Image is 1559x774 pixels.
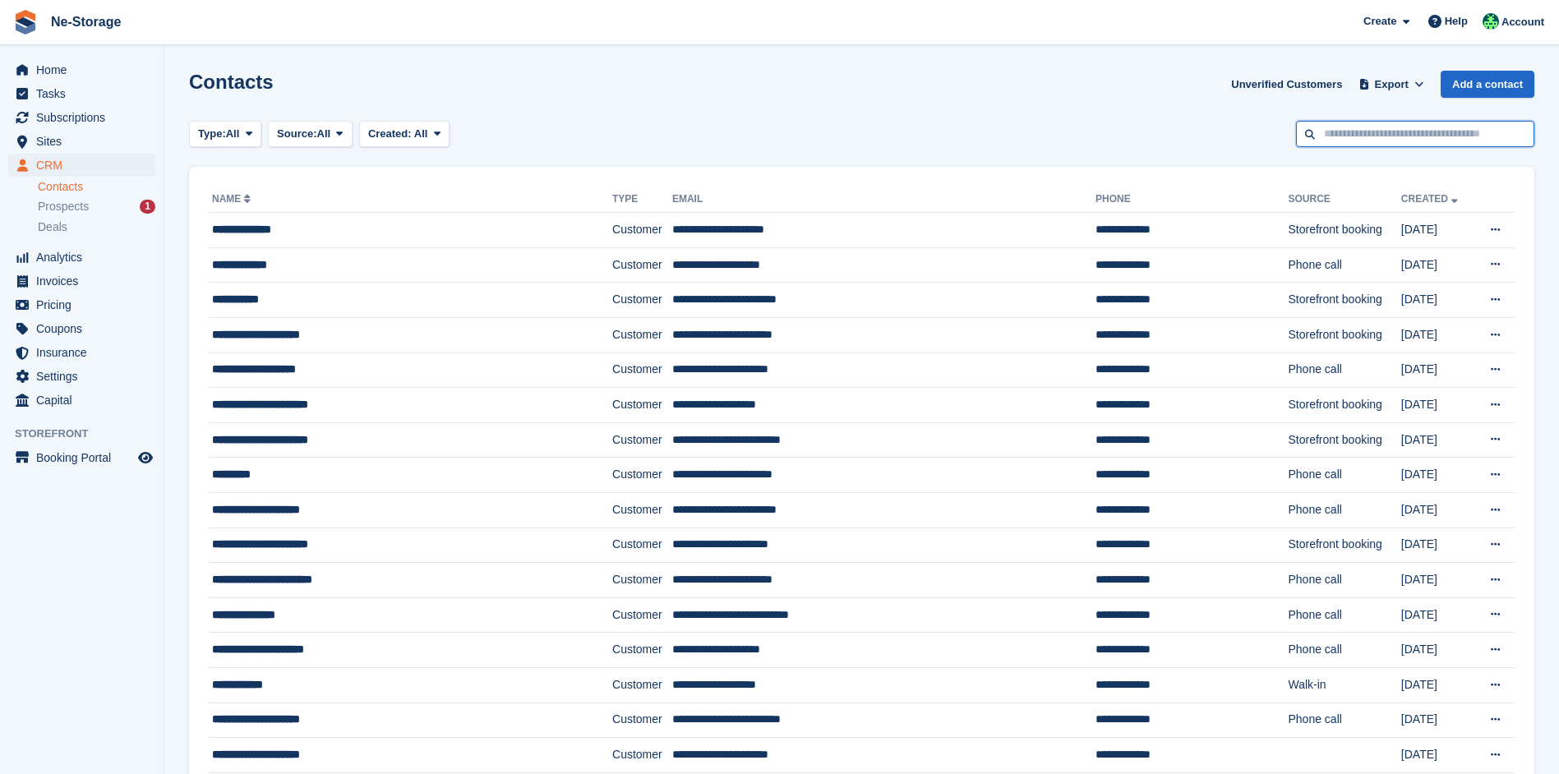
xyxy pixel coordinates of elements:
td: Customer [612,597,672,633]
td: Storefront booking [1288,422,1400,458]
span: Sites [36,130,135,153]
td: Customer [612,213,672,248]
a: menu [8,130,155,153]
td: Customer [612,388,672,423]
span: Pricing [36,293,135,316]
a: Created [1401,193,1461,205]
th: Phone [1095,187,1288,213]
td: [DATE] [1401,667,1474,703]
td: Phone call [1288,633,1400,668]
td: Phone call [1288,563,1400,598]
td: Customer [612,738,672,773]
span: Insurance [36,341,135,364]
td: Customer [612,352,672,388]
a: menu [8,58,155,81]
td: Customer [612,703,672,738]
span: Deals [38,219,67,235]
span: Home [36,58,135,81]
td: Storefront booking [1288,213,1400,248]
span: Type: [198,126,226,142]
a: menu [8,106,155,129]
a: menu [8,341,155,364]
td: [DATE] [1401,528,1474,563]
a: menu [8,317,155,340]
td: Customer [612,247,672,283]
td: Walk-in [1288,667,1400,703]
td: [DATE] [1401,317,1474,352]
img: stora-icon-8386f47178a22dfd0bd8f6a31ec36ba5ce8667c1dd55bd0f319d3a0aa187defe.svg [13,10,38,35]
a: Prospects 1 [38,198,155,215]
a: menu [8,365,155,388]
a: menu [8,389,155,412]
a: Ne-Storage [44,8,127,35]
span: Coupons [36,317,135,340]
span: CRM [36,154,135,177]
button: Export [1355,71,1428,98]
a: menu [8,154,155,177]
td: Customer [612,283,672,318]
a: menu [8,270,155,293]
td: [DATE] [1401,703,1474,738]
span: Create [1363,13,1396,30]
span: Capital [36,389,135,412]
td: Customer [612,667,672,703]
span: Account [1501,14,1544,30]
td: [DATE] [1401,633,1474,668]
a: Name [212,193,254,205]
span: Subscriptions [36,106,135,129]
th: Source [1288,187,1400,213]
a: Preview store [136,448,155,468]
a: menu [8,246,155,269]
img: Jay Johal [1483,13,1499,30]
th: Email [672,187,1095,213]
td: Phone call [1288,703,1400,738]
span: Created: [368,127,412,140]
td: [DATE] [1401,213,1474,248]
td: Customer [612,528,672,563]
span: Storefront [15,426,164,442]
td: Phone call [1288,247,1400,283]
span: Tasks [36,82,135,105]
span: All [414,127,428,140]
td: [DATE] [1401,247,1474,283]
button: Source: All [268,121,353,148]
span: Source: [277,126,316,142]
td: [DATE] [1401,597,1474,633]
td: Phone call [1288,597,1400,633]
span: Settings [36,365,135,388]
td: Customer [612,317,672,352]
a: Add a contact [1441,71,1534,98]
td: [DATE] [1401,422,1474,458]
td: [DATE] [1401,458,1474,493]
button: Created: All [359,121,450,148]
h1: Contacts [189,71,274,93]
a: menu [8,293,155,316]
td: Phone call [1288,492,1400,528]
a: Unverified Customers [1225,71,1349,98]
td: Customer [612,563,672,598]
td: Phone call [1288,458,1400,493]
td: [DATE] [1401,492,1474,528]
td: Phone call [1288,352,1400,388]
button: Type: All [189,121,261,148]
td: [DATE] [1401,388,1474,423]
td: Customer [612,492,672,528]
td: [DATE] [1401,738,1474,773]
span: Booking Portal [36,446,135,469]
span: Invoices [36,270,135,293]
div: 1 [140,200,155,214]
span: Analytics [36,246,135,269]
span: Help [1445,13,1468,30]
td: Storefront booking [1288,528,1400,563]
a: Deals [38,219,155,236]
a: Contacts [38,179,155,195]
span: All [226,126,240,142]
td: [DATE] [1401,283,1474,318]
span: Export [1375,76,1409,93]
span: All [317,126,331,142]
td: Customer [612,633,672,668]
td: Storefront booking [1288,283,1400,318]
td: Storefront booking [1288,317,1400,352]
span: Prospects [38,199,89,214]
td: [DATE] [1401,563,1474,598]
